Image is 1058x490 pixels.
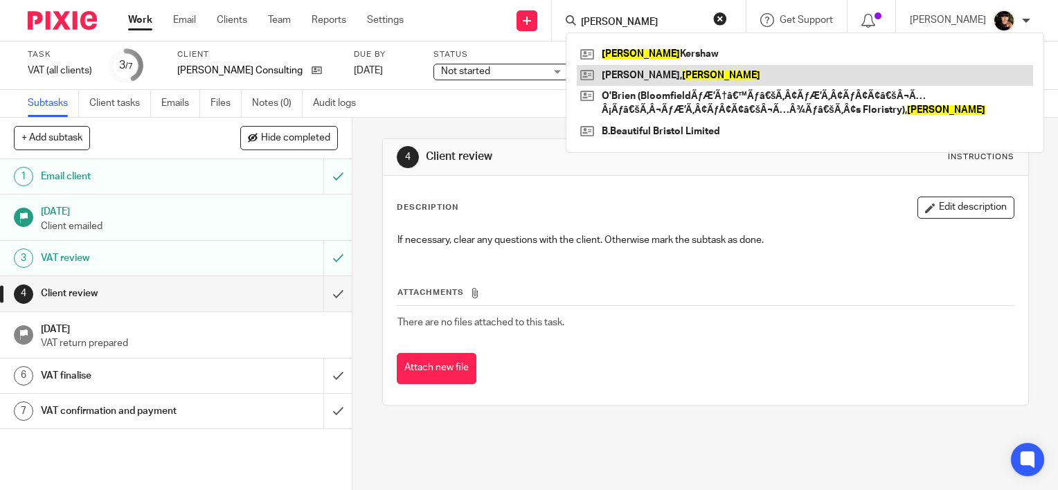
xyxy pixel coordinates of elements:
[780,15,833,25] span: Get Support
[128,13,152,27] a: Work
[28,90,79,117] a: Subtasks
[993,10,1015,32] img: 20210723_200136.jpg
[89,90,151,117] a: Client tasks
[41,365,220,386] h1: VAT finalise
[210,90,242,117] a: Files
[125,62,133,70] small: /7
[441,66,490,76] span: Not started
[397,202,458,213] p: Description
[397,318,564,327] span: There are no files attached to this task.
[14,366,33,385] div: 6
[354,66,383,75] span: [DATE]
[161,90,200,117] a: Emails
[41,336,339,350] p: VAT return prepared
[41,166,220,187] h1: Email client
[14,284,33,304] div: 4
[433,49,572,60] label: Status
[397,353,476,384] button: Attach new file
[426,149,735,164] h1: Client review
[14,248,33,268] div: 3
[313,90,366,117] a: Audit logs
[910,13,986,27] p: [PERSON_NAME]
[41,219,339,233] p: Client emailed
[173,13,196,27] a: Email
[397,233,1014,247] p: If necessary, clear any questions with the client. Otherwise mark the subtask as done.
[397,289,464,296] span: Attachments
[28,49,92,60] label: Task
[397,146,419,168] div: 4
[367,13,404,27] a: Settings
[41,201,339,219] h1: [DATE]
[177,49,337,60] label: Client
[354,49,416,60] label: Due by
[177,64,305,78] p: [PERSON_NAME] Consulting Ltd
[312,13,346,27] a: Reports
[41,283,220,304] h1: Client review
[14,401,33,421] div: 7
[713,12,727,26] button: Clear
[28,11,97,30] img: Pixie
[217,13,247,27] a: Clients
[28,64,92,78] div: VAT (all clients)
[948,152,1014,163] div: Instructions
[41,401,220,421] h1: VAT confirmation and payment
[119,57,133,73] div: 3
[240,126,338,149] button: Hide completed
[41,319,339,336] h1: [DATE]
[252,90,303,117] a: Notes (0)
[917,197,1014,219] button: Edit description
[268,13,291,27] a: Team
[14,126,90,149] button: + Add subtask
[580,17,704,29] input: Search
[261,133,330,144] span: Hide completed
[14,167,33,186] div: 1
[41,248,220,269] h1: VAT review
